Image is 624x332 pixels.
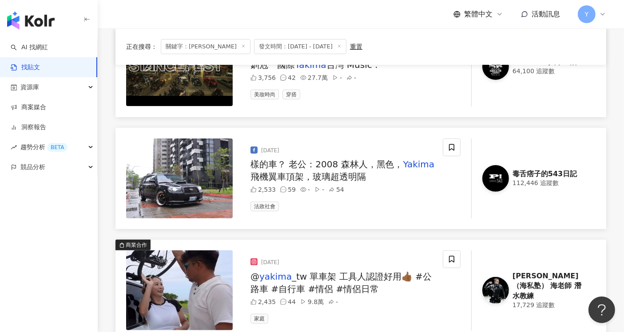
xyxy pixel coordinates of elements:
img: logo [7,12,55,29]
div: 2,435 [250,299,276,305]
img: post-image [126,250,233,330]
span: _tw 單車架 工具人認證好用👍🏾 #公路車 #自行車 #情侶 #情侶日常 [250,271,432,294]
div: 2,533 [250,186,276,193]
span: 穿搭 [282,90,300,99]
span: 家庭 [250,314,268,324]
span: like [250,186,257,193]
span: @ [250,271,259,282]
div: 59 [280,186,296,193]
span: eye [300,186,306,193]
div: - [328,299,338,305]
span: message [280,186,286,193]
span: like [250,75,257,81]
span: 法政社會 [250,202,279,211]
div: - [332,75,342,81]
mark: yakima [259,271,292,282]
img: post-image [126,138,233,218]
span: 繁體中文 [464,9,493,19]
a: 洞察報告 [11,123,46,132]
img: KOL Avatar [482,53,509,80]
div: BETA [47,143,68,152]
div: 17,729 追蹤數 [513,301,585,310]
div: 27.7萬 [300,75,328,81]
span: message [280,299,286,305]
a: KOL Avatar毒舌痞子的543日記112,446 追蹤數 [471,138,596,218]
span: eye [300,75,306,81]
img: post-image [126,26,233,106]
div: 112,446 追蹤數 [513,179,585,188]
span: 發文時間：[DATE] - [DATE] [254,39,346,54]
div: 64,100 追蹤數 [513,67,585,76]
div: 毒舌痞子的543日記 [513,169,585,179]
div: 9.8萬 [300,299,324,305]
div: [DATE] [261,147,279,154]
span: like [250,299,257,305]
span: Y [585,9,589,19]
img: KOL Avatar [482,165,509,192]
div: [DATE] [261,259,279,266]
div: - [300,186,310,193]
span: 趨勢分析 [20,137,68,157]
a: KOL AvatarSTABBER人車生活64,100 追蹤數 [471,26,596,106]
div: - [346,75,356,81]
span: 台灣 Music : [326,59,378,70]
div: 3,756 [250,75,276,81]
a: KOL Avatar[PERSON_NAME]（海私塾） 海老師 潛水教練17,729 追蹤數 [471,250,596,330]
div: 42 [280,75,296,81]
span: 飛機翼車頂架，玻璃超透明隔 [250,171,366,182]
img: KOL Avatar [482,277,509,304]
iframe: Help Scout Beacon - Open [588,296,615,323]
a: 商案媒合 [11,103,46,112]
mark: Yakima [295,59,326,70]
div: 商業合作 [126,250,243,330]
span: 正在搜尋 ： [126,43,157,50]
span: 關鍵字：[PERSON_NAME] [161,39,250,54]
mark: Yakima [403,159,435,170]
span: 美妝時尚 [250,90,279,99]
div: 商業合作 [126,26,243,106]
span: 維京全球貿易 BC 台灣[GEOGRAPHIC_DATA]釧冠一國際 [250,47,433,70]
div: 商業合作 [126,241,147,249]
span: rise [11,144,17,150]
div: [PERSON_NAME]（海私塾） 海老師 潛水教練 [513,271,585,301]
div: 重置 [350,43,362,50]
div: - [314,186,324,193]
span: 競品分析 [20,157,45,177]
span: message [280,75,286,81]
span: 活動訊息 [532,10,560,18]
span: 樣的車？ 老公：2008 森林人，黑色， [250,159,403,170]
span: 資源庫 [20,77,39,97]
div: 54 [329,186,344,193]
div: 44 [280,299,296,305]
a: 找貼文 [11,63,40,72]
a: searchAI 找網紅 [11,43,48,52]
